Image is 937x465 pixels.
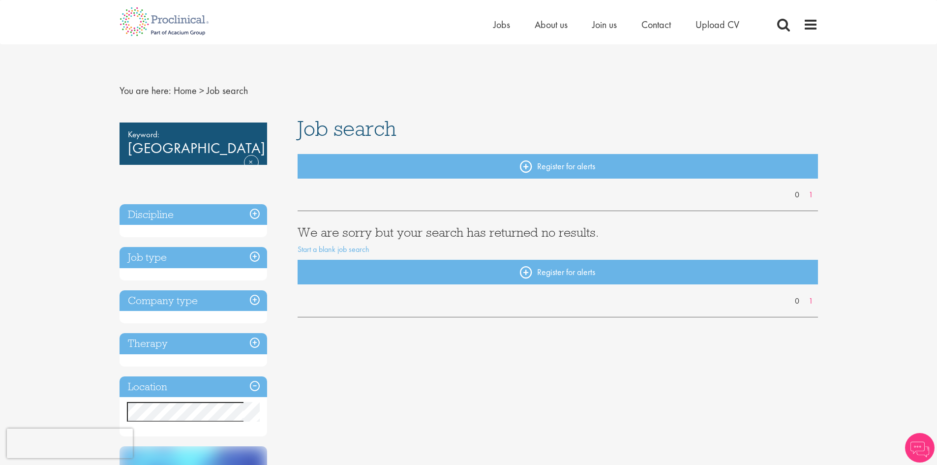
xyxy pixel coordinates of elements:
iframe: reCAPTCHA [7,429,133,458]
span: > [199,84,204,97]
a: 1 [804,189,818,201]
h3: We are sorry but your search has returned no results. [298,226,818,239]
span: You are here: [120,84,171,97]
a: breadcrumb link [174,84,197,97]
h3: Therapy [120,333,267,354]
a: 0 [790,189,804,201]
span: Keyword: [128,127,259,141]
a: Join us [592,18,617,31]
a: 1 [804,296,818,307]
h3: Discipline [120,204,267,225]
img: Chatbot [905,433,935,463]
a: About us [535,18,568,31]
a: Upload CV [695,18,739,31]
h3: Job type [120,247,267,268]
a: Register for alerts [298,260,818,284]
a: 0 [790,296,804,307]
h3: Location [120,376,267,398]
a: Remove [244,155,259,184]
span: Job search [298,115,396,142]
div: [GEOGRAPHIC_DATA] [120,123,267,165]
h3: Company type [120,290,267,311]
a: Contact [641,18,671,31]
a: Register for alerts [298,154,818,179]
span: Job search [207,84,248,97]
a: Jobs [493,18,510,31]
a: Start a blank job search [298,244,369,254]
